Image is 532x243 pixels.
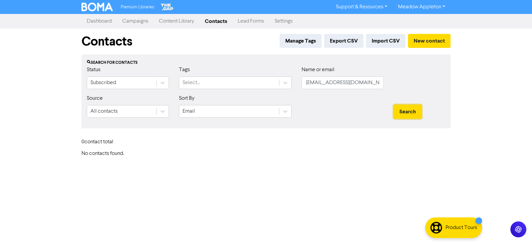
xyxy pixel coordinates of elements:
[81,15,117,28] a: Dashboard
[81,139,135,145] h6: 0 contact total
[302,66,334,74] label: Name or email
[280,34,322,48] button: Manage Tags
[81,34,132,49] h1: Contacts
[324,34,363,48] button: Export CSV
[81,3,113,11] img: BOMA Logo
[183,107,195,115] div: Email
[393,2,451,12] a: Meadow Appleton
[87,94,103,102] label: Source
[199,15,232,28] a: Contacts
[179,66,190,74] label: Tags
[179,94,195,102] label: Sort By
[183,79,200,87] div: Select...
[90,79,116,87] div: Subscribed
[366,34,405,48] button: Import CSV
[90,107,118,115] div: All contacts
[81,151,451,157] h6: No contacts found.
[117,15,154,28] a: Campaigns
[87,60,445,66] div: Search for contacts
[154,15,199,28] a: Content Library
[331,2,393,12] a: Support & Resources
[160,3,175,11] img: The Gap
[269,15,298,28] a: Settings
[87,66,100,74] label: Status
[499,211,532,243] iframe: Chat Widget
[394,105,422,119] button: Search
[408,34,451,48] button: New contact
[121,5,155,9] span: Premium Libraries:
[232,15,269,28] a: Lead Forms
